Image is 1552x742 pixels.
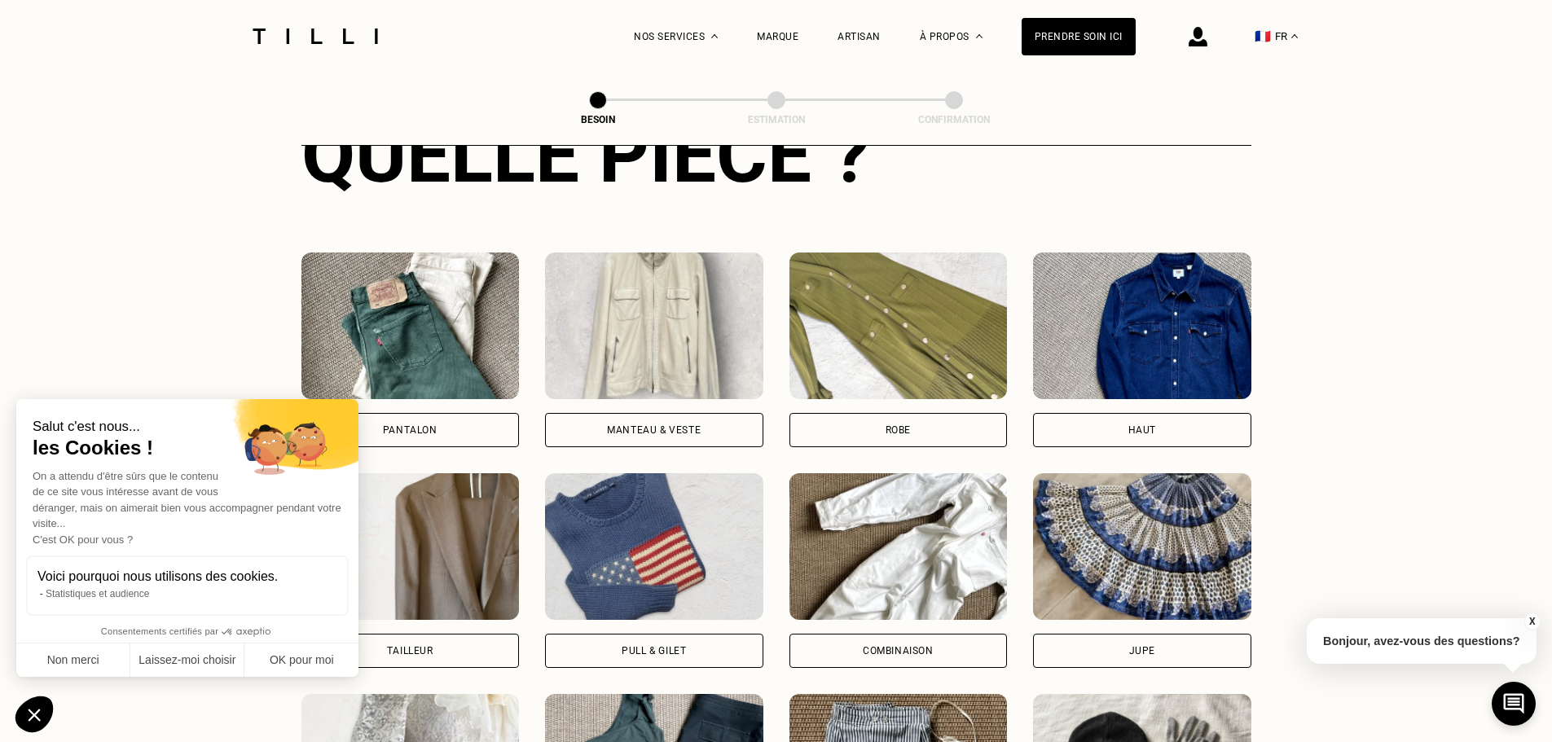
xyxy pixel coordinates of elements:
a: Prendre soin ici [1022,18,1136,55]
img: Tilli retouche votre Robe [789,252,1008,399]
div: Jupe [1129,646,1155,656]
span: 🇫🇷 [1255,29,1271,44]
img: Tilli retouche votre Tailleur [301,473,520,620]
button: X [1523,612,1540,630]
img: Tilli retouche votre Combinaison [789,473,1008,620]
p: Bonjour, avez-vous des questions? [1307,618,1537,664]
div: Besoin [517,114,679,125]
div: Estimation [695,114,858,125]
div: Haut [1128,425,1156,435]
a: Marque [757,31,798,42]
img: icône connexion [1189,27,1207,46]
div: Confirmation [873,114,1035,125]
div: Manteau & Veste [607,425,701,435]
img: Tilli retouche votre Manteau & Veste [545,252,763,399]
img: Tilli retouche votre Jupe [1033,473,1251,620]
div: Pull & gilet [622,646,686,656]
img: Menu déroulant [711,34,718,38]
img: Menu déroulant à propos [976,34,983,38]
img: menu déroulant [1291,34,1298,38]
img: Logo du service de couturière Tilli [247,29,384,44]
img: Tilli retouche votre Pantalon [301,252,520,399]
div: Combinaison [863,646,934,656]
div: Tailleur [387,646,433,656]
div: Pantalon [383,425,437,435]
div: Robe [886,425,911,435]
img: Tilli retouche votre Pull & gilet [545,473,763,620]
img: Tilli retouche votre Haut [1033,252,1251,399]
a: Artisan [838,31,881,42]
div: Quelle pièce ? [301,109,1251,200]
